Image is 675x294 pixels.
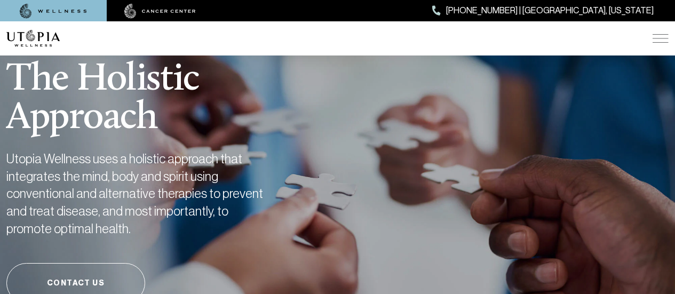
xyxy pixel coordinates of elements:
[124,4,196,19] img: cancer center
[6,150,273,237] h2: Utopia Wellness uses a holistic approach that integrates the mind, body and spirit using conventi...
[6,30,60,47] img: logo
[432,4,654,18] a: [PHONE_NUMBER] | [GEOGRAPHIC_DATA], [US_STATE]
[446,4,654,18] span: [PHONE_NUMBER] | [GEOGRAPHIC_DATA], [US_STATE]
[20,4,87,19] img: wellness
[6,34,321,138] h1: The Holistic Approach
[653,34,669,43] img: icon-hamburger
